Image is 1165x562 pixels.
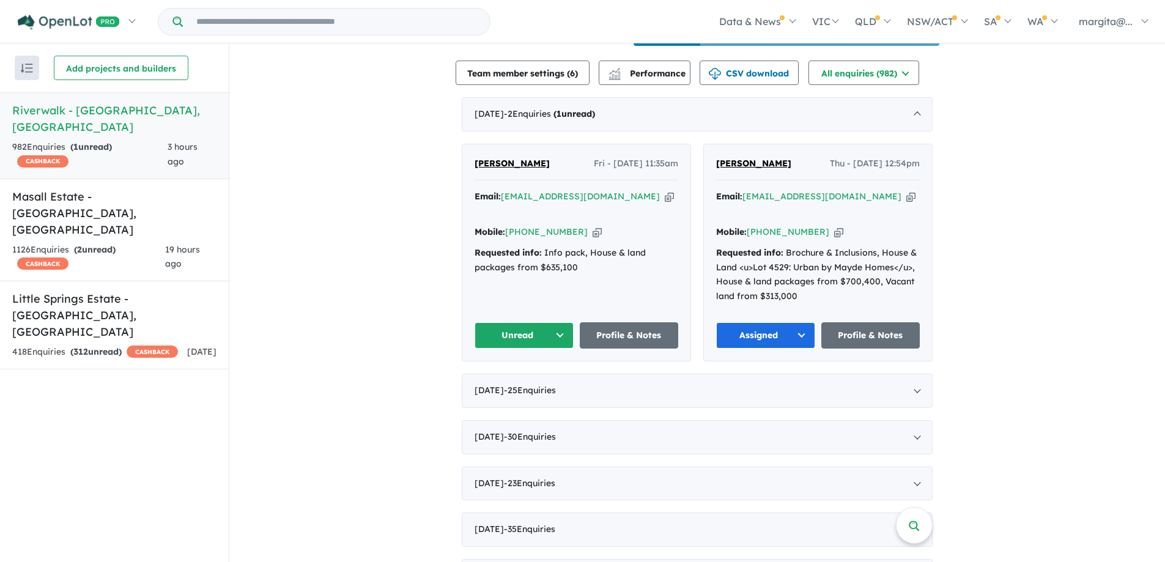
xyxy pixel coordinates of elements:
span: [PERSON_NAME] [475,158,550,169]
input: Try estate name, suburb, builder or developer [185,9,487,35]
button: Assigned [716,322,815,349]
h5: Riverwalk - [GEOGRAPHIC_DATA] , [GEOGRAPHIC_DATA] [12,102,216,135]
span: 19 hours ago [165,244,200,270]
span: Performance [610,68,686,79]
button: Team member settings (6) [456,61,590,85]
span: 1 [73,141,78,152]
button: Add projects and builders [54,56,188,80]
strong: ( unread) [70,141,112,152]
div: 1126 Enquir ies [12,243,165,272]
strong: Requested info: [716,247,783,258]
strong: Email: [716,191,742,202]
button: Copy [665,190,674,203]
img: Openlot PRO Logo White [18,15,120,30]
span: margita@... [1079,15,1133,28]
span: CASHBACK [17,155,68,168]
img: line-chart.svg [609,68,620,75]
span: CASHBACK [127,346,178,358]
span: [PERSON_NAME] [716,158,791,169]
div: [DATE] [462,374,933,408]
div: [DATE] [462,512,933,547]
button: All enquiries (982) [808,61,919,85]
a: [EMAIL_ADDRESS][DOMAIN_NAME] [742,191,901,202]
span: Thu - [DATE] 12:54pm [830,157,920,171]
a: [PERSON_NAME] [716,157,791,171]
span: - 30 Enquir ies [504,431,556,442]
a: Profile & Notes [580,322,679,349]
div: Brochure & Inclusions, House & Land <u>Lot 4529: Urban by Mayde Homes</u>, House & land packages ... [716,246,920,304]
span: 2 [77,244,82,255]
div: [DATE] [462,420,933,454]
a: Profile & Notes [821,322,920,349]
h5: Little Springs Estate - [GEOGRAPHIC_DATA] , [GEOGRAPHIC_DATA] [12,290,216,340]
button: Copy [593,226,602,238]
strong: Mobile: [475,226,505,237]
div: [DATE] [462,97,933,131]
a: [PERSON_NAME] [475,157,550,171]
span: [DATE] [187,346,216,357]
img: sort.svg [21,64,33,73]
a: [EMAIL_ADDRESS][DOMAIN_NAME] [501,191,660,202]
a: [PHONE_NUMBER] [747,226,829,237]
button: Copy [906,190,915,203]
span: 1 [557,108,561,119]
img: download icon [709,68,721,80]
h5: Masall Estate - [GEOGRAPHIC_DATA] , [GEOGRAPHIC_DATA] [12,188,216,238]
span: 6 [570,68,575,79]
span: - 35 Enquir ies [504,523,555,534]
div: 418 Enquir ies [12,345,178,360]
span: 3 hours ago [168,141,198,167]
strong: Email: [475,191,501,202]
span: CASHBACK [17,257,68,270]
div: [DATE] [462,467,933,501]
span: 312 [73,346,88,357]
img: bar-chart.svg [608,72,621,79]
button: CSV download [700,61,799,85]
a: [PHONE_NUMBER] [505,226,588,237]
strong: ( unread) [70,346,122,357]
span: Fri - [DATE] 11:35am [594,157,678,171]
button: Performance [599,61,690,85]
div: 982 Enquir ies [12,140,168,169]
div: Info pack, House & land packages from $635,100 [475,246,678,275]
strong: Requested info: [475,247,542,258]
button: Unread [475,322,574,349]
strong: ( unread) [74,244,116,255]
strong: Mobile: [716,226,747,237]
span: - 2 Enquir ies [504,108,595,119]
span: - 23 Enquir ies [504,478,555,489]
span: - 25 Enquir ies [504,385,556,396]
button: Copy [834,226,843,238]
strong: ( unread) [553,108,595,119]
